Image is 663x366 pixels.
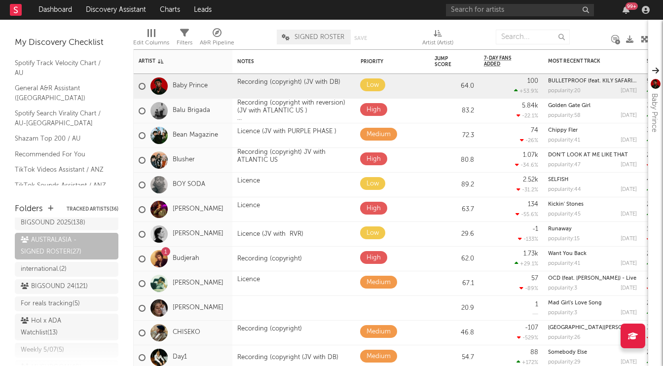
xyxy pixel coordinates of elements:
div: High [367,153,381,165]
div: Recording (copyright with reversion) (JV with ATLANTIC US ) [232,99,356,122]
div: [DATE] [621,310,637,316]
div: My Discovery Checklist [15,37,118,49]
a: Kickin' Stones [548,202,584,207]
div: [DATE] [621,88,637,94]
div: -107 [525,325,538,331]
div: -529 % [517,334,538,341]
button: Save [354,36,367,41]
a: SELFISH [548,177,568,183]
span: Recording (copyright) JV with ATLANTIC US [237,149,326,163]
div: Want You Back [548,251,637,256]
div: [DATE] [621,261,637,266]
div: 88 [530,349,538,356]
a: Spotify Track Velocity Chart / AU [15,58,109,78]
div: SELFISH [548,177,637,183]
a: Balu Brigada [173,107,210,115]
div: 62.0 [435,253,474,265]
div: 1.73k [523,251,538,257]
div: 134 [528,201,538,208]
div: 100 [527,78,538,84]
div: Santa Monica [548,325,637,330]
div: popularity: 26 [548,335,581,340]
a: Weekly 5/07(5) [15,343,118,358]
a: BOY SODA [173,181,205,189]
div: Artist (Artist) [422,25,453,53]
div: 2.52k [523,177,538,183]
a: For reals tracking(5) [15,296,118,311]
div: [DATE] [621,162,637,168]
div: A&R Pipeline [200,25,234,53]
a: BIGSOUND 2025(138) [15,216,118,230]
div: 74 [531,127,538,134]
input: Search... [496,30,570,44]
div: [DATE] [621,360,637,365]
div: popularity: 44 [548,187,581,192]
div: -22.1 % [516,112,538,119]
div: Low [367,79,379,91]
div: Mad Girl's Love Song [548,300,637,306]
a: international.(2) [15,262,118,277]
a: Baby Prince [173,82,208,90]
div: Weekly 5/07 ( 5 ) [21,344,64,356]
div: Filters [177,25,192,53]
div: 1.07k [523,152,538,158]
div: 29.6 [435,228,474,240]
div: BULLETPROOF (feat. KILY SAFARI & Takura) [548,78,637,84]
a: BULLETPROOF (feat. KILY SAFARI & Takura) [548,78,659,84]
div: Recording (copyright (JV with DB) [232,354,343,362]
a: OCD (feat. [PERSON_NAME]) - Live [548,276,636,281]
a: General A&R Assistant ([GEOGRAPHIC_DATA]) [15,83,109,103]
a: Want You Back [548,251,587,256]
div: Licence [232,276,265,291]
div: Low [367,178,379,190]
a: Shazam Top 200 / AU [15,133,109,144]
div: -1 [532,226,538,232]
div: international. ( 2 ) [21,263,67,275]
div: popularity: 41 [548,261,580,266]
div: A&R Pipeline [200,37,234,49]
span: SIGNED ROSTER [295,34,344,40]
div: High [367,203,381,215]
div: popularity: 29 [548,360,581,365]
div: popularity: 20 [548,88,581,94]
div: Priority [361,59,400,65]
div: Kickin' Stones [548,202,637,207]
div: For reals tracking ( 5 ) [21,298,80,310]
a: TikTok Videos Assistant / ANZ [15,164,109,175]
a: [GEOGRAPHIC_DATA][PERSON_NAME] [548,325,647,330]
div: Folders [15,203,43,215]
div: Medium [367,326,391,338]
div: [DATE] [621,286,637,291]
div: Runaway [548,226,637,232]
a: Blusher [173,156,195,164]
div: Licence [232,177,265,192]
div: Medium [367,129,391,141]
div: -34.6 % [515,162,538,168]
div: +29.1 % [515,260,538,267]
button: 99+ [623,6,629,14]
a: Mad Girl's Love Song [548,300,602,306]
div: High [367,252,381,264]
div: Recording (copyright) (JV with DB) [232,78,345,94]
div: 89.2 [435,179,474,191]
div: Jump Score [435,56,459,68]
div: 99 + [626,2,638,10]
div: Licence [232,202,265,217]
div: 72.3 [435,130,474,142]
div: popularity: 3 [548,310,577,316]
div: +172 % [516,359,538,366]
a: BIGSOUND 24(121) [15,279,118,294]
a: AUSTRALASIA - SIGNED ROSTER(27) [15,233,118,259]
a: DON’T LOOK AT ME LIKE THAT [548,152,628,158]
div: Medium [367,351,391,363]
a: Spotify Search Virality Chart / AU-[GEOGRAPHIC_DATA] [15,108,109,128]
div: [DATE] [621,212,637,217]
div: popularity: 3 [548,286,577,291]
div: [DATE] [621,138,637,143]
div: Recording (copyright) [232,255,307,263]
a: CHISEKO [173,329,200,337]
div: popularity: 41 [548,138,580,143]
div: Filters [177,37,192,49]
div: popularity: 15 [548,236,580,242]
div: BIGSOUND 2025 ( 138 ) [21,217,85,229]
